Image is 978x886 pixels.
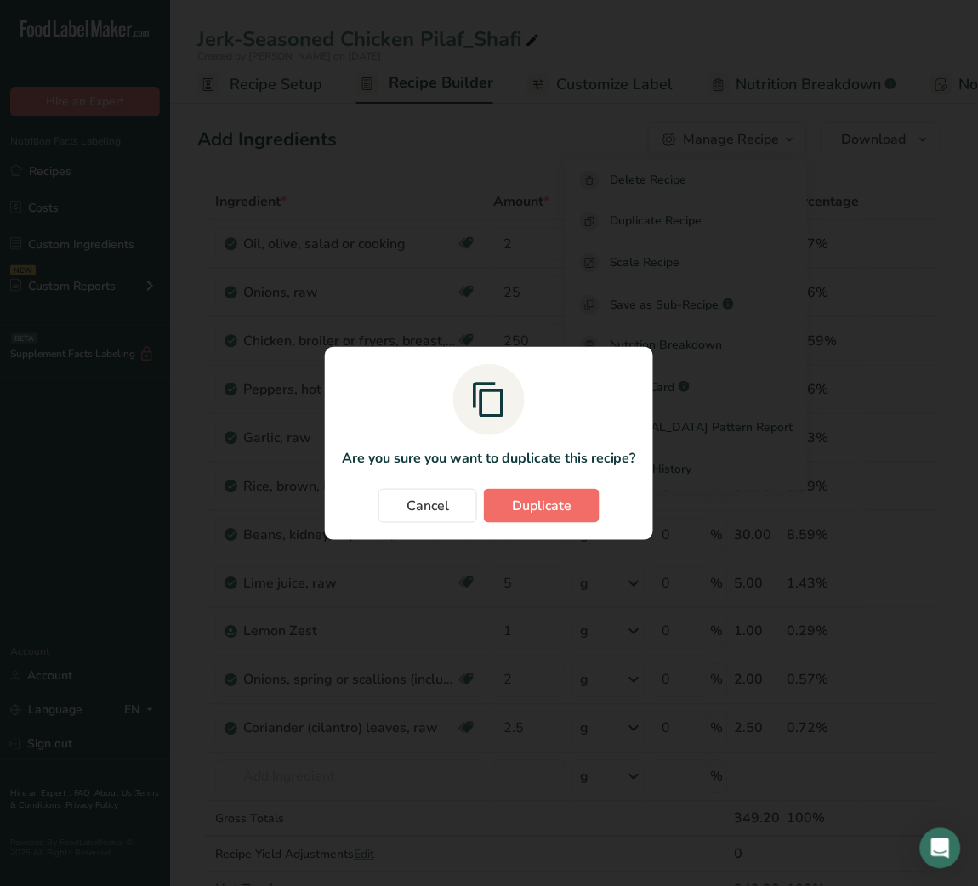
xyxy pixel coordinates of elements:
span: Cancel [407,496,449,516]
p: Are you sure you want to duplicate this recipe? [342,448,636,469]
button: Cancel [378,489,477,523]
div: Open Intercom Messenger [920,828,961,869]
button: Duplicate [484,489,600,523]
span: Duplicate [512,496,571,516]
